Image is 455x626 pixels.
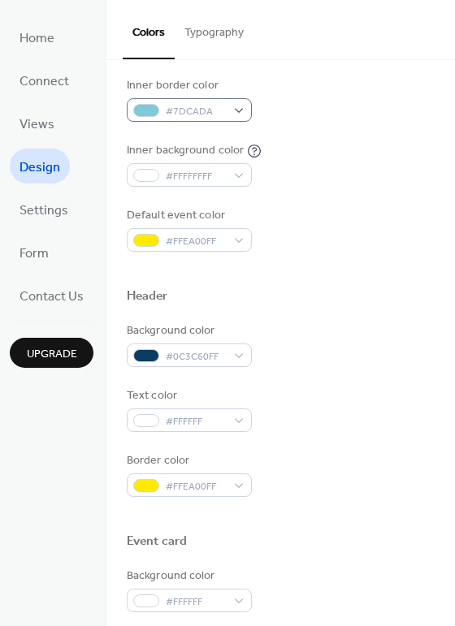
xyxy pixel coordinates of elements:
[19,241,49,266] span: Form
[166,348,226,365] span: #0C3C60FF
[19,198,68,223] span: Settings
[127,387,249,404] div: Text color
[19,26,54,51] span: Home
[19,155,60,180] span: Design
[127,568,249,585] div: Background color
[166,233,226,250] span: #FFEA00FF
[10,235,58,270] a: Form
[166,103,226,120] span: #7DCADA
[166,594,226,611] span: #FFFFFF
[166,413,226,430] span: #FFFFFF
[127,77,249,94] div: Inner border color
[10,278,93,313] a: Contact Us
[166,478,226,495] span: #FFEA00FF
[10,106,64,140] a: Views
[127,452,249,469] div: Border color
[127,207,249,224] div: Default event color
[19,284,84,309] span: Contact Us
[166,168,226,185] span: #FFFFFFFF
[10,338,93,368] button: Upgrade
[127,142,244,159] div: Inner background color
[27,346,77,363] span: Upgrade
[127,322,249,339] div: Background color
[10,19,64,54] a: Home
[127,288,168,305] div: Header
[10,63,79,97] a: Connect
[19,112,54,137] span: Views
[10,149,70,183] a: Design
[127,533,187,550] div: Event card
[19,69,69,94] span: Connect
[10,192,78,227] a: Settings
